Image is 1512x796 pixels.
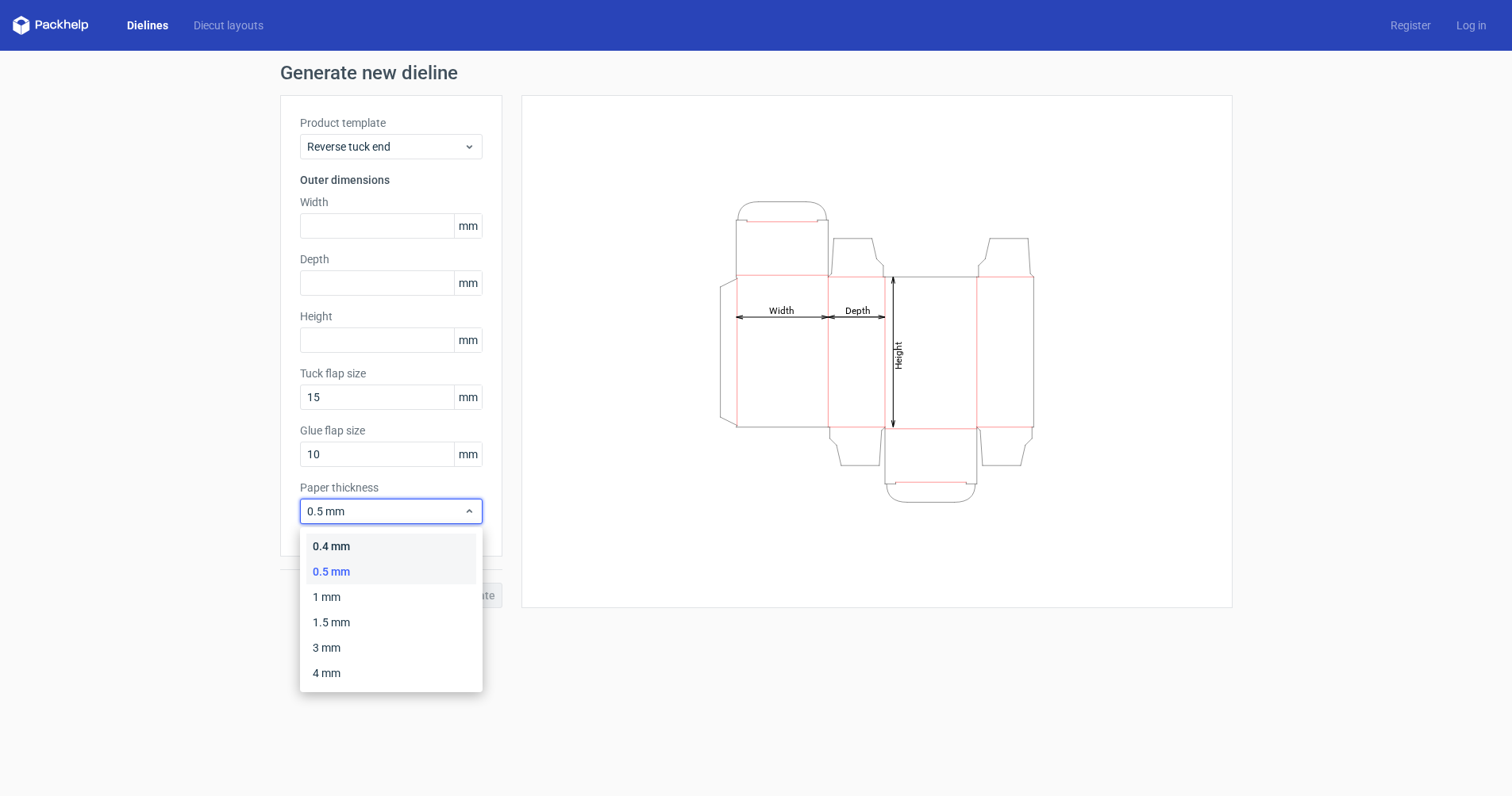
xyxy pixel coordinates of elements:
[280,63,1233,82] h1: Generate new dieline
[114,17,181,33] a: Dielines
[300,194,483,210] label: Width
[306,635,476,660] div: 3 mm
[300,480,483,496] label: Paper thickness
[306,660,476,686] div: 4 mm
[768,304,794,316] tspan: Width
[307,503,464,519] span: 0.5 mm
[1378,17,1444,33] a: Register
[300,172,483,188] h3: Outer dimensions
[306,534,476,559] div: 0.4 mm
[300,115,483,131] label: Product template
[892,341,903,369] tspan: Height
[300,423,483,438] label: Glue flap size
[454,214,482,238] span: mm
[306,610,476,635] div: 1.5 mm
[307,139,464,155] span: Reverse tuck end
[454,328,482,352] span: mm
[454,271,482,295] span: mm
[300,251,483,267] label: Depth
[844,304,870,316] tspan: Depth
[306,584,476,610] div: 1 mm
[181,17,276,33] a: Diecut layouts
[1444,17,1499,33] a: Log in
[306,559,476,584] div: 0.5 mm
[300,365,483,381] label: Tuck flap size
[454,442,482,466] span: mm
[300,308,483,324] label: Height
[454,385,482,409] span: mm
